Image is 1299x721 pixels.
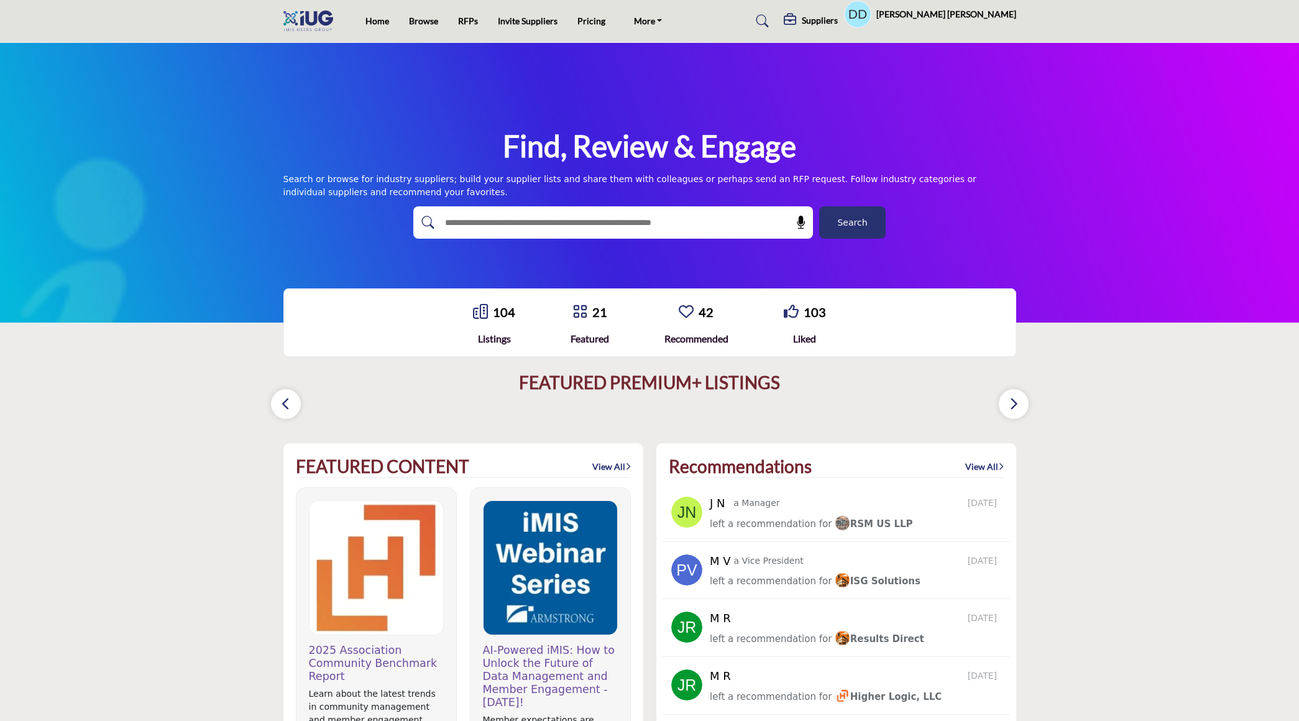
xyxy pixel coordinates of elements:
[671,612,702,643] img: avtar-image
[965,461,1004,473] a: View All
[876,8,1016,21] h5: [PERSON_NAME] [PERSON_NAME]
[968,497,1001,510] span: [DATE]
[498,16,558,26] a: Invite Suppliers
[835,572,850,588] img: image
[669,456,812,477] h2: Recommendations
[592,305,607,319] a: 21
[571,331,609,346] div: Featured
[710,691,832,702] span: left a recommendation for
[710,633,832,645] span: left a recommendation for
[625,12,671,30] a: More
[784,304,799,319] i: Go to Liked
[835,631,924,647] a: imageResults Direct
[409,16,438,26] a: Browse
[310,501,443,635] img: Logo of Higher Logic, LLC, click to view details
[365,16,389,26] a: Home
[837,216,867,229] span: Search
[835,689,942,705] a: imageHigher Logic, LLC
[968,554,1001,567] span: [DATE]
[283,11,339,31] img: Site Logo
[804,305,826,319] a: 103
[483,644,618,709] h3: AI-Powered iMIS: How to Unlock the Future of Data Management and Member Engagement - [DATE]!
[784,331,826,346] div: Liked
[802,15,838,26] h5: Suppliers
[734,554,804,567] p: a Vice President
[784,14,838,29] div: Suppliers
[671,669,702,700] img: avtar-image
[519,372,780,393] h2: FEATURED PREMIUM+ LISTINGS
[473,331,515,346] div: Listings
[968,669,1001,682] span: [DATE]
[664,331,728,346] div: Recommended
[968,612,1001,625] span: [DATE]
[710,576,832,587] span: left a recommendation for
[835,515,850,531] img: image
[710,518,832,530] span: left a recommendation for
[458,16,478,26] a: RFPs
[671,497,702,528] img: avtar-image
[679,304,694,321] a: Go to Recommended
[572,304,587,321] a: Go to Featured
[592,461,631,473] a: View All
[835,574,920,589] a: imageISG Solutions
[710,669,731,683] h5: M R
[835,576,920,587] span: ISG Solutions
[493,305,515,319] a: 104
[484,501,617,635] img: Logo of Armstrong Enterprise Communications, click to view details
[577,16,605,26] a: Pricing
[671,554,702,586] img: avtar-image
[710,497,730,510] h5: J N
[733,497,779,510] p: a Manager
[309,644,444,683] h3: 2025 Association Community Benchmark Report
[835,633,924,645] span: Results Direct
[699,305,714,319] a: 42
[296,456,469,477] h2: FEATURED CONTENT
[503,127,796,165] h1: Find, Review & Engage
[744,11,777,31] a: Search
[835,688,850,704] img: image
[844,1,871,28] button: Show hide supplier dropdown
[835,517,913,532] a: imageRSM US LLP
[710,612,731,625] h5: M R
[283,173,1016,199] div: Search or browse for industry suppliers; build your supplier lists and share them with colleagues...
[835,691,942,702] span: Higher Logic, LLC
[819,206,886,239] button: Search
[835,630,850,646] img: image
[710,554,731,568] h5: M V
[835,518,913,530] span: RSM US LLP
